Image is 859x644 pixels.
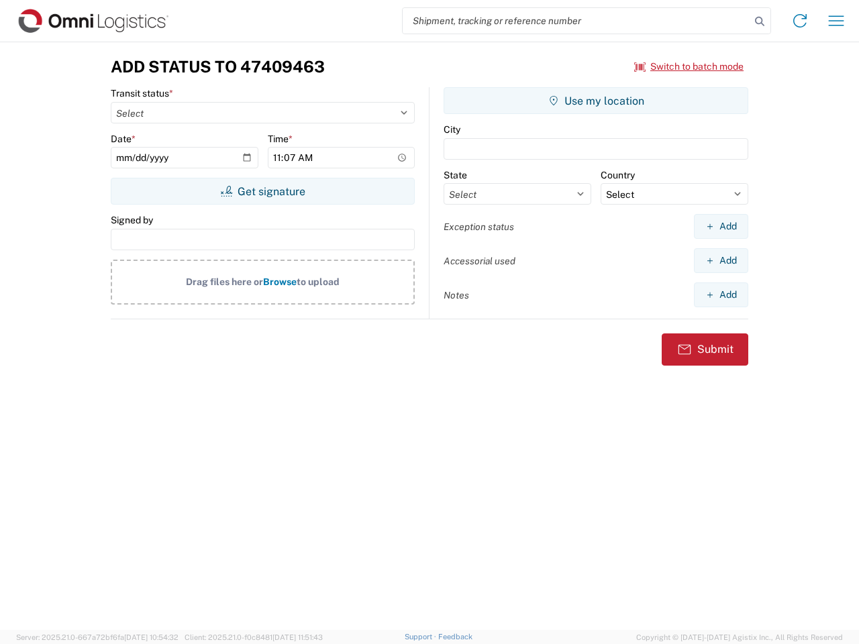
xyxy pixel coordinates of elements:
[444,289,469,301] label: Notes
[111,87,173,99] label: Transit status
[111,214,153,226] label: Signed by
[636,631,843,643] span: Copyright © [DATE]-[DATE] Agistix Inc., All Rights Reserved
[444,123,460,136] label: City
[186,276,263,287] span: Drag files here or
[662,333,748,366] button: Submit
[16,633,179,641] span: Server: 2025.21.0-667a72bf6fa
[111,57,325,76] h3: Add Status to 47409463
[694,214,748,239] button: Add
[111,178,415,205] button: Get signature
[297,276,340,287] span: to upload
[694,248,748,273] button: Add
[634,56,744,78] button: Switch to batch mode
[444,169,467,181] label: State
[272,633,323,641] span: [DATE] 11:51:43
[124,633,179,641] span: [DATE] 10:54:32
[263,276,297,287] span: Browse
[444,221,514,233] label: Exception status
[444,255,515,267] label: Accessorial used
[268,133,293,145] label: Time
[405,633,438,641] a: Support
[185,633,323,641] span: Client: 2025.21.0-f0c8481
[601,169,635,181] label: Country
[444,87,748,114] button: Use my location
[111,133,136,145] label: Date
[438,633,472,641] a: Feedback
[694,282,748,307] button: Add
[403,8,750,34] input: Shipment, tracking or reference number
